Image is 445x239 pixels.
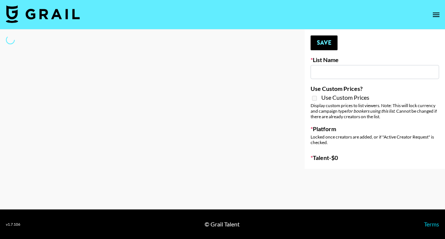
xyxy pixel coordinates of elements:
label: Use Custom Prices? [311,85,439,92]
button: open drawer [429,7,444,22]
span: Use Custom Prices [321,94,369,101]
button: Save [311,35,338,50]
label: List Name [311,56,439,64]
div: © Grail Talent [205,221,240,228]
label: Platform [311,125,439,133]
img: Grail Talent [6,5,80,23]
div: Locked once creators are added, or if "Active Creator Request" is checked. [311,134,439,145]
div: Display custom prices to list viewers. Note: This will lock currency and campaign type . Cannot b... [311,103,439,119]
label: Talent - $ 0 [311,154,439,161]
em: for bookers using this list [347,108,394,114]
a: Terms [424,221,439,228]
div: v 1.7.106 [6,222,20,227]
